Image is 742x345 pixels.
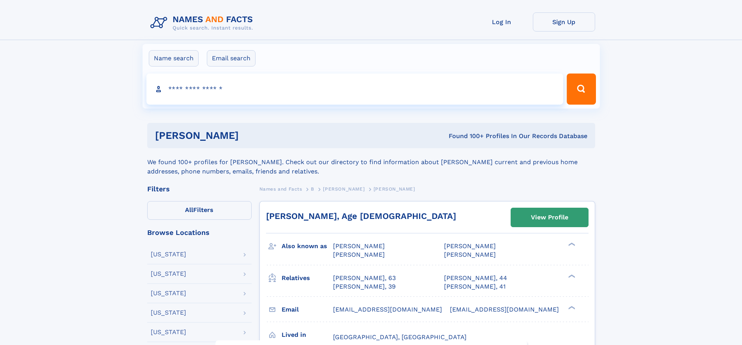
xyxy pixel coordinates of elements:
img: Logo Names and Facts [147,12,259,33]
span: All [185,206,193,214]
h1: [PERSON_NAME] [155,131,344,140]
span: B [311,186,314,192]
div: [US_STATE] [151,271,186,277]
button: Search Button [567,74,596,105]
h3: Relatives [282,271,333,285]
div: [US_STATE] [151,310,186,316]
a: [PERSON_NAME], 44 [444,274,507,282]
a: Log In [471,12,533,32]
div: We found 100+ profiles for [PERSON_NAME]. Check out our directory to find information about [PERS... [147,148,595,176]
label: Email search [207,50,256,67]
span: [PERSON_NAME] [444,251,496,258]
div: [US_STATE] [151,329,186,335]
span: [EMAIL_ADDRESS][DOMAIN_NAME] [450,306,559,313]
h3: Lived in [282,328,333,341]
a: [PERSON_NAME], Age [DEMOGRAPHIC_DATA] [266,211,456,221]
span: [PERSON_NAME] [323,186,365,192]
span: [PERSON_NAME] [333,251,385,258]
a: B [311,184,314,194]
div: View Profile [531,208,568,226]
div: Filters [147,186,252,193]
h3: Email [282,303,333,316]
a: [PERSON_NAME], 39 [333,282,396,291]
label: Filters [147,201,252,220]
div: [US_STATE] [151,251,186,257]
span: [GEOGRAPHIC_DATA], [GEOGRAPHIC_DATA] [333,333,467,341]
span: [PERSON_NAME] [333,242,385,250]
span: [PERSON_NAME] [374,186,415,192]
div: Browse Locations [147,229,252,236]
a: View Profile [511,208,588,227]
span: [PERSON_NAME] [444,242,496,250]
a: [PERSON_NAME], 63 [333,274,396,282]
label: Name search [149,50,199,67]
a: Sign Up [533,12,595,32]
a: [PERSON_NAME] [323,184,365,194]
a: [PERSON_NAME], 41 [444,282,506,291]
h3: Also known as [282,240,333,253]
div: Found 100+ Profiles In Our Records Database [344,132,587,140]
div: ❯ [566,242,576,247]
div: [US_STATE] [151,290,186,296]
input: search input [146,74,564,105]
div: ❯ [566,305,576,310]
a: Names and Facts [259,184,302,194]
div: ❯ [566,273,576,278]
span: [EMAIL_ADDRESS][DOMAIN_NAME] [333,306,442,313]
